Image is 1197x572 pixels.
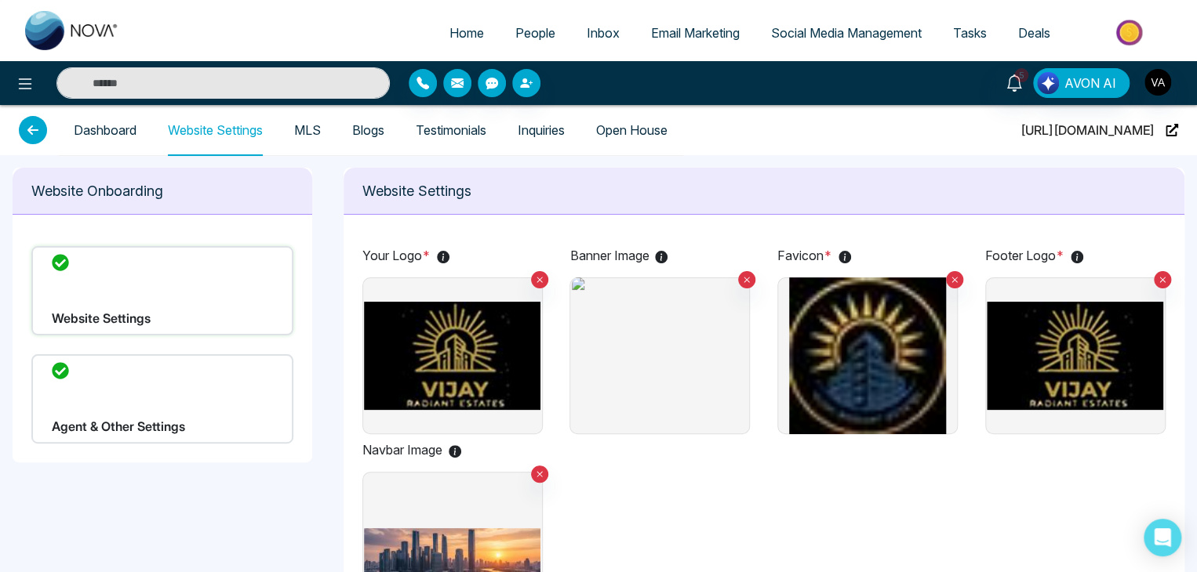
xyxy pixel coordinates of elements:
p: Your Logo [362,246,543,265]
a: [URL][DOMAIN_NAME] [1021,105,1178,155]
a: People [500,18,571,48]
span: Social Media Management [771,25,922,41]
span: AVON AI [1064,74,1116,92]
span: Deals [1018,25,1050,41]
a: 5 [995,68,1033,96]
a: Home [434,18,500,48]
img: Lead Flow [1037,72,1059,94]
a: Social Media Management [755,18,937,48]
a: Blogs [352,124,384,137]
p: Website Onboarding [31,180,293,201]
span: 5 [1014,68,1028,82]
a: MLS [294,124,321,137]
a: Dashboard [74,124,136,137]
span: Home [449,25,484,41]
span: Tasks [953,25,987,41]
p: Website Settings [362,180,1166,201]
span: People [515,25,555,41]
a: Deals [1002,18,1066,48]
img: image holder [364,277,540,434]
span: [URL][DOMAIN_NAME] [1021,105,1155,155]
p: Favicon [777,246,958,265]
div: Website Settings [31,246,293,335]
p: Banner Image [569,246,750,265]
a: Inquiries [518,124,565,137]
p: Footer Logo [985,246,1166,265]
p: Navbar Image [362,440,543,459]
button: AVON AI [1033,68,1130,98]
a: Testimonials [416,124,486,137]
img: Nova CRM Logo [25,11,119,50]
img: image holder [780,277,956,434]
a: Website Settings [168,124,263,137]
a: Inbox [571,18,635,48]
a: Tasks [937,18,1002,48]
img: image holder [987,277,1163,434]
div: Agent & Other Settings [31,354,293,443]
span: Inbox [587,25,620,41]
div: Open Intercom Messenger [1144,519,1181,556]
img: Market-place.gif [1074,15,1188,50]
img: image holder [572,277,748,434]
span: Email Marketing [651,25,740,41]
a: Email Marketing [635,18,755,48]
a: Open House [596,124,668,137]
img: User Avatar [1144,69,1171,96]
